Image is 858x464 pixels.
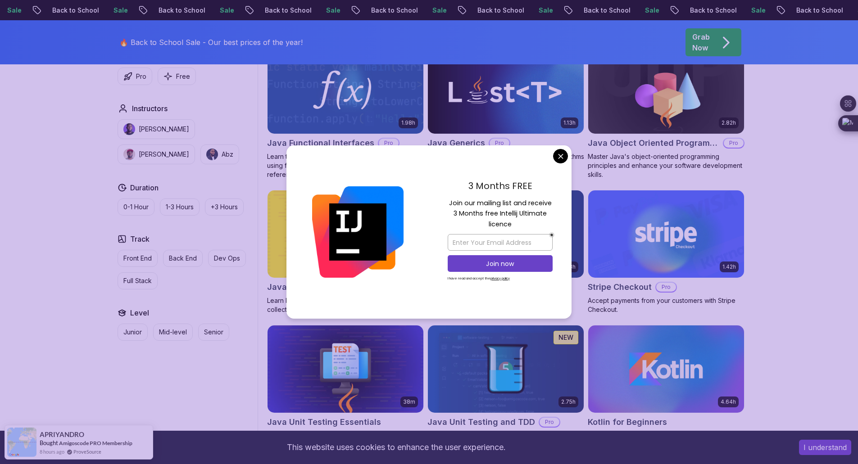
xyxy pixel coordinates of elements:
[176,72,190,81] p: Free
[268,190,423,278] img: Java Streams Essentials card
[150,6,211,15] p: Back to School
[118,272,158,289] button: Full Stack
[123,276,152,285] p: Full Stack
[267,190,424,314] a: Java Streams Essentials card26mJava Streams EssentialsLearn how to use Java Streams to process co...
[256,6,318,15] p: Back to School
[198,324,229,341] button: Senior
[123,254,152,263] p: Front End
[139,125,189,134] p: [PERSON_NAME]
[588,325,745,449] a: Kotlin for Beginners card4.64hKotlin for BeginnersKotlin fundamentals for mobile, game, and web d...
[267,296,424,314] p: Learn how to use Java Streams to process collections of data.
[214,254,240,263] p: Dev Ops
[401,119,415,126] p: 1.98h
[118,198,154,216] button: 0-1 Hour
[267,152,424,179] p: Learn to write efficient and scalable Java code using functional interfaces, lambdas, and method ...
[40,431,84,438] span: APRIYANDRO
[563,119,576,126] p: 1.13h
[743,6,772,15] p: Sale
[588,325,744,413] img: Kotlin for Beginners card
[166,203,194,212] p: 1-3 Hours
[268,46,423,134] img: Java Functional Interfaces card
[44,6,105,15] p: Back to School
[721,398,736,405] p: 4.64h
[588,281,652,293] h2: Stripe Checkout
[204,328,223,337] p: Senior
[588,46,745,179] a: Java Object Oriented Programming card2.82hJava Object Oriented ProgrammingProMaster Java's object...
[206,149,218,160] img: instructor img
[363,6,424,15] p: Back to School
[428,46,584,134] img: Java Generics card
[153,324,193,341] button: Mid-level
[118,68,152,85] button: Pro
[59,439,132,447] a: Amigoscode PRO Membership
[7,437,785,457] div: This website uses cookies to enhance the user experience.
[588,190,745,314] a: Stripe Checkout card1.42hStripe CheckoutProAccept payments from your customers with Stripe Checkout.
[681,6,743,15] p: Back to School
[267,281,365,293] h2: Java Streams Essentials
[427,46,584,170] a: Java Generics card1.13hJava GenericsProLearn to write robust, type-safe code and algorithms using...
[267,137,374,149] h2: Java Functional Interfaces
[159,328,187,337] p: Mid-level
[130,307,149,318] h2: Level
[40,439,58,446] span: Bought
[132,103,168,114] h2: Instructors
[267,325,424,449] a: Java Unit Testing Essentials card38mJava Unit Testing EssentialsLearn the basics of unit testing ...
[267,46,424,179] a: Java Functional Interfaces card1.98hJava Functional InterfacesProLearn to write efficient and sca...
[118,119,195,139] button: instructor img[PERSON_NAME]
[403,398,415,405] p: 38m
[424,6,453,15] p: Sale
[427,137,485,149] h2: Java Generics
[105,6,134,15] p: Sale
[267,416,381,428] h2: Java Unit Testing Essentials
[40,448,64,455] span: 8 hours ago
[588,137,719,149] h2: Java Object Oriented Programming
[118,250,158,267] button: Front End
[799,440,851,455] button: Accept cookies
[169,254,197,263] p: Back End
[73,448,101,455] a: ProveSource
[163,250,203,267] button: Back End
[205,198,244,216] button: +3 Hours
[211,203,238,212] p: +3 Hours
[540,418,559,427] p: Pro
[222,150,233,159] p: Abz
[379,139,399,148] p: Pro
[530,6,559,15] p: Sale
[268,325,423,413] img: Java Unit Testing Essentials card
[558,333,573,342] p: NEW
[118,144,195,164] button: instructor img[PERSON_NAME]
[588,416,667,428] h2: Kotlin for Beginners
[200,144,239,164] button: instructor imgAbz
[724,139,744,148] p: Pro
[490,139,509,148] p: Pro
[427,416,535,428] h2: Java Unit Testing and TDD
[130,234,150,244] h2: Track
[588,46,744,134] img: Java Object Oriented Programming card
[575,6,636,15] p: Back to School
[139,150,189,159] p: [PERSON_NAME]
[136,72,146,81] p: Pro
[158,68,196,85] button: Free
[722,119,736,126] p: 2.82h
[656,283,676,292] p: Pro
[588,296,745,314] p: Accept payments from your customers with Stripe Checkout.
[211,6,240,15] p: Sale
[588,190,744,278] img: Stripe Checkout card
[119,37,303,48] p: 🔥 Back to School Sale - Our best prices of the year!
[123,203,149,212] p: 0-1 Hour
[788,6,849,15] p: Back to School
[561,398,576,405] p: 2.75h
[118,324,148,341] button: Junior
[160,198,200,216] button: 1-3 Hours
[428,325,584,413] img: Java Unit Testing and TDD card
[722,263,736,270] p: 1.42h
[469,6,530,15] p: Back to School
[123,328,142,337] p: Junior
[692,32,710,53] p: Grab Now
[130,182,159,193] h2: Duration
[123,149,135,160] img: instructor img
[208,250,246,267] button: Dev Ops
[588,152,745,179] p: Master Java's object-oriented programming principles and enhance your software development skills.
[123,123,135,135] img: instructor img
[636,6,665,15] p: Sale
